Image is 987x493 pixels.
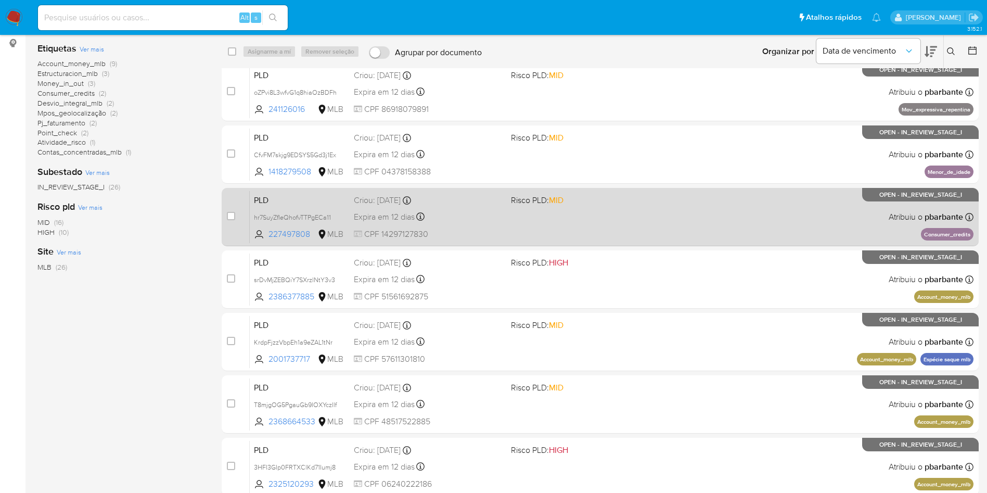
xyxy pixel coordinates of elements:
span: Atalhos rápidos [806,12,862,23]
span: 3.152.1 [967,24,982,33]
p: priscilla.barbante@mercadopago.com.br [906,12,965,22]
span: Alt [240,12,249,22]
a: Sair [968,12,979,23]
a: Notificações [872,13,881,22]
span: s [254,12,258,22]
button: search-icon [262,10,284,25]
input: Pesquise usuários ou casos... [38,11,288,24]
